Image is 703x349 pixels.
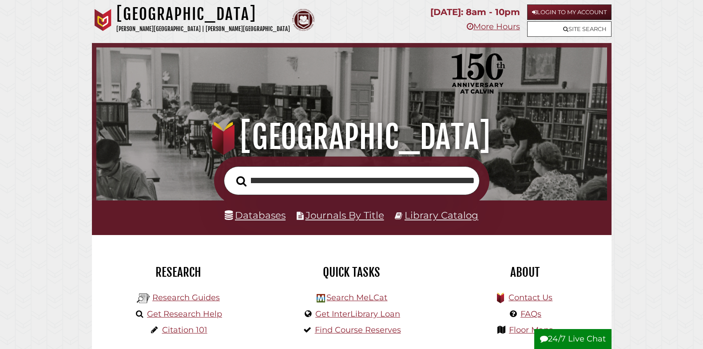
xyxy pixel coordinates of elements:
h2: About [445,265,605,280]
p: [DATE]: 8am - 10pm [430,4,520,20]
img: Calvin University [92,9,114,31]
a: Floor Maps [509,325,553,335]
h1: [GEOGRAPHIC_DATA] [107,118,596,157]
h2: Quick Tasks [272,265,432,280]
a: Citation 101 [162,325,207,335]
h1: [GEOGRAPHIC_DATA] [116,4,290,24]
a: Get InterLibrary Loan [315,309,400,319]
img: Hekman Library Logo [317,294,325,302]
a: Site Search [527,21,612,37]
h2: Research [99,265,258,280]
a: Journals By Title [306,209,384,221]
a: Library Catalog [405,209,478,221]
a: Search MeLCat [326,293,387,302]
img: Hekman Library Logo [137,292,150,305]
a: Contact Us [508,293,552,302]
img: Calvin Theological Seminary [292,9,314,31]
a: FAQs [520,309,541,319]
a: Get Research Help [147,309,222,319]
a: Login to My Account [527,4,612,20]
a: Research Guides [152,293,220,302]
i: Search [236,176,246,187]
button: Search [232,173,251,189]
a: Databases [225,209,286,221]
p: [PERSON_NAME][GEOGRAPHIC_DATA] | [PERSON_NAME][GEOGRAPHIC_DATA] [116,24,290,34]
a: Find Course Reserves [315,325,401,335]
a: More Hours [467,22,520,31]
